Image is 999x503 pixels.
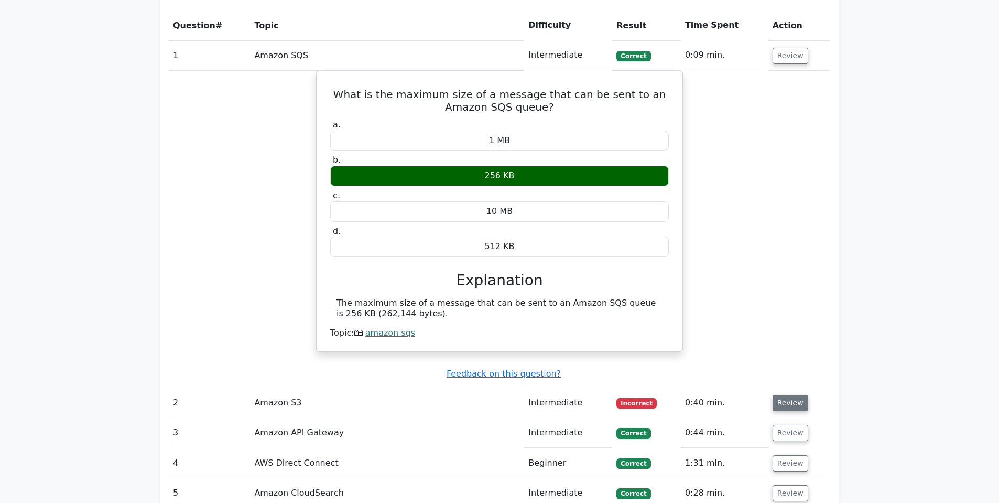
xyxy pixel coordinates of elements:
th: Time Spent [681,10,768,40]
th: Difficulty [524,10,612,40]
button: Review [773,425,808,441]
td: 0:09 min. [681,40,768,70]
div: Topic: [330,328,669,339]
div: 512 KB [330,237,669,257]
td: 1:31 min. [681,448,768,478]
td: Amazon SQS [250,40,524,70]
td: 0:40 min. [681,388,768,418]
button: Review [773,48,808,64]
a: amazon sqs [365,328,415,338]
td: Beginner [524,448,612,478]
span: Correct [616,51,650,61]
div: 1 MB [330,131,669,151]
td: 3 [169,418,250,448]
td: Intermediate [524,40,612,70]
span: Question [173,20,215,30]
td: AWS Direct Connect [250,448,524,478]
span: Correct [616,458,650,469]
button: Review [773,455,808,472]
button: Review [773,485,808,501]
th: Action [768,10,830,40]
th: # [169,10,250,40]
a: Feedback on this question? [447,369,561,379]
span: b. [333,155,341,165]
td: 4 [169,448,250,478]
td: 0:44 min. [681,418,768,448]
span: d. [333,226,341,236]
div: 10 MB [330,201,669,222]
td: 2 [169,388,250,418]
th: Topic [250,10,524,40]
button: Review [773,395,808,411]
td: 1 [169,40,250,70]
td: Amazon API Gateway [250,418,524,448]
h5: What is the maximum size of a message that can be sent to an Amazon SQS queue? [329,88,670,113]
td: Amazon S3 [250,388,524,418]
th: Result [612,10,681,40]
div: The maximum size of a message that can be sent to an Amazon SQS queue is 256 KB (262,144 bytes). [336,298,663,320]
span: c. [333,190,340,200]
span: Correct [616,428,650,438]
span: a. [333,120,341,130]
td: Intermediate [524,388,612,418]
h3: Explanation [336,272,663,290]
span: Correct [616,488,650,499]
span: Incorrect [616,398,657,409]
td: Intermediate [524,418,612,448]
div: 256 KB [330,166,669,186]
